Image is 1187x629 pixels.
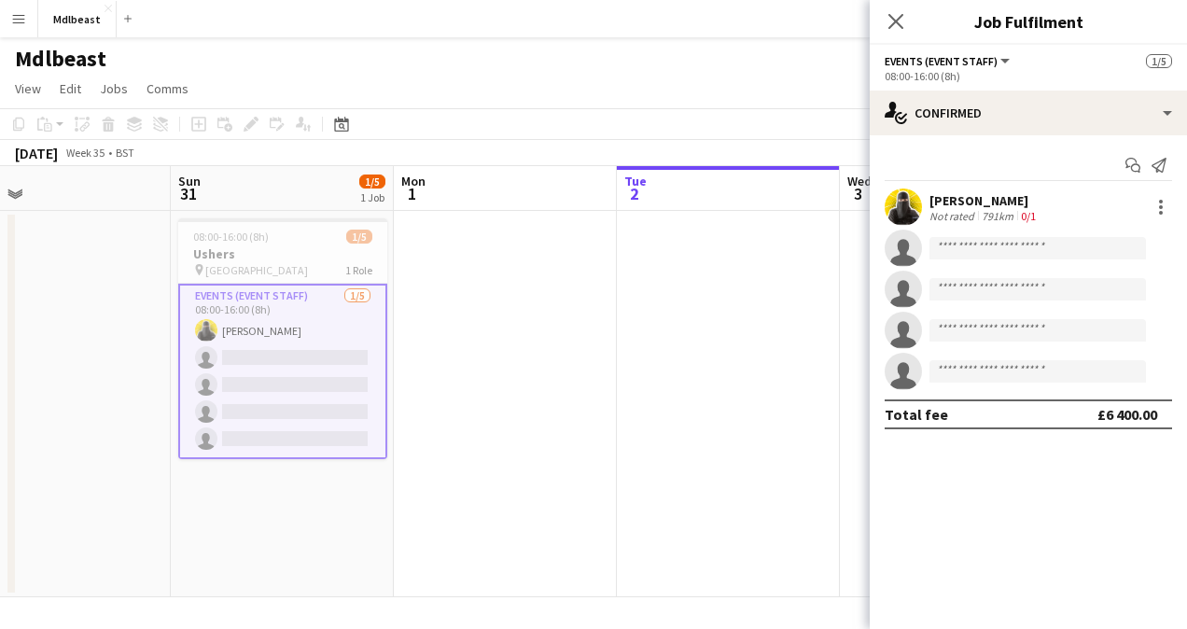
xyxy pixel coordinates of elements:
div: [DATE] [15,144,58,162]
h1: Mdlbeast [15,45,106,73]
span: Mon [401,173,426,189]
span: 1 [398,183,426,204]
span: [GEOGRAPHIC_DATA] [205,263,308,277]
h3: Ushers [178,245,387,262]
span: 1 Role [345,263,372,277]
a: Comms [139,77,196,101]
span: Wed [847,173,872,189]
a: View [7,77,49,101]
span: Sun [178,173,201,189]
span: Week 35 [62,146,108,160]
span: 31 [175,183,201,204]
span: Events (Event Staff) [885,54,998,68]
span: 3 [845,183,872,204]
span: Comms [147,80,189,97]
div: £6 400.00 [1097,405,1157,424]
div: Confirmed [870,91,1187,135]
span: 1/5 [346,230,372,244]
span: 08:00-16:00 (8h) [193,230,269,244]
div: 08:00-16:00 (8h) [885,69,1172,83]
span: Tue [624,173,647,189]
app-skills-label: 0/1 [1021,209,1036,223]
h3: Job Fulfilment [870,9,1187,34]
app-job-card: 08:00-16:00 (8h)1/5Ushers [GEOGRAPHIC_DATA]1 RoleEvents (Event Staff)1/508:00-16:00 (8h)[PERSON_N... [178,218,387,459]
span: 2 [621,183,647,204]
div: 1 Job [360,190,384,204]
span: 1/5 [359,175,385,189]
button: Mdlbeast [38,1,117,37]
span: 1/5 [1146,54,1172,68]
app-card-role: Events (Event Staff)1/508:00-16:00 (8h)[PERSON_NAME] [178,284,387,459]
a: Edit [52,77,89,101]
div: Total fee [885,405,948,424]
span: View [15,80,41,97]
div: BST [116,146,134,160]
div: [PERSON_NAME] [929,192,1040,209]
div: 791km [978,209,1017,223]
a: Jobs [92,77,135,101]
span: Edit [60,80,81,97]
div: Not rated [929,209,978,223]
button: Events (Event Staff) [885,54,1012,68]
span: Jobs [100,80,128,97]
